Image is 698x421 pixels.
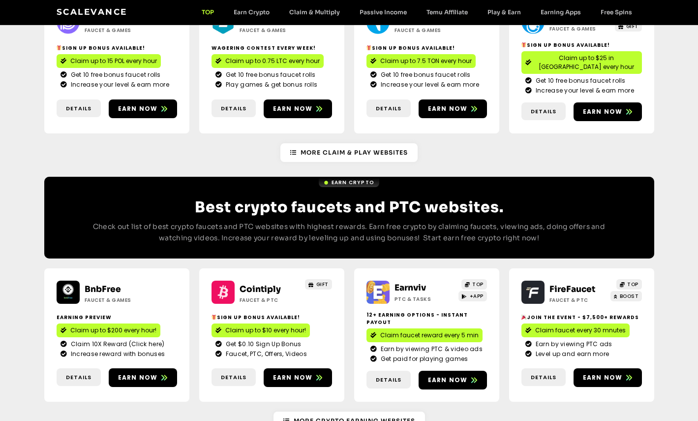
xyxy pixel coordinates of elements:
[521,315,526,320] img: 🎉
[118,104,158,113] span: Earn now
[376,376,401,384] span: Details
[57,324,160,337] a: Claim up to $200 every hour!
[428,104,468,113] span: Earn now
[574,102,642,121] a: Earn now
[264,368,332,387] a: Earn now
[521,102,566,121] a: Details
[419,371,487,389] a: Earn now
[574,368,642,387] a: Earn now
[366,44,487,52] h2: Sign Up Bonus Available!
[85,296,146,304] h2: Faucet & Games
[626,23,638,30] span: GIFT
[70,57,157,65] span: Claim up to 15 POL every hour
[109,99,177,118] a: Earn now
[428,376,468,385] span: Earn now
[610,291,642,301] a: BOOST
[591,8,642,16] a: Free Spins
[332,179,374,186] span: Earn Crypto
[212,99,256,118] a: Details
[533,86,634,95] span: Increase your level & earn more
[84,198,615,216] h2: Best crypto faucets and PTC websites.
[616,279,642,290] a: TOP
[192,8,642,16] nav: Menu
[212,324,310,337] a: Claim up to $10 every hour!
[533,340,612,349] span: Earn by viewing PTC ads
[549,25,611,32] h2: Faucet & Games
[378,70,471,79] span: Get 10 free bonus faucet rolls
[531,107,556,116] span: Details
[316,281,329,288] span: GIFT
[223,80,317,89] span: Play games & get bonus rolls
[57,99,101,118] a: Details
[521,324,630,337] a: Claim faucet every 30 mnutes
[583,373,623,382] span: Earn now
[221,104,246,113] span: Details
[419,99,487,118] a: Earn now
[478,8,531,16] a: Play & Earn
[192,8,224,16] a: TOP
[378,80,479,89] span: Increase your level & earn more
[57,368,101,387] a: Details
[223,70,316,79] span: Get 10 free bonus faucet rolls
[521,41,642,49] h2: Sign Up Bonus Available!
[280,143,418,162] a: More Claim & Play Websites
[305,279,332,290] a: GIFT
[376,104,401,113] span: Details
[535,326,626,335] span: Claim faucet every 30 mnutes
[212,368,256,387] a: Details
[223,350,307,358] span: Faucet, PTC, Offers, Videos
[395,283,426,293] a: Earnviv
[57,54,161,68] a: Claim up to 15 POL every hour
[470,292,484,300] span: +APP
[583,107,623,116] span: Earn now
[366,311,487,326] h2: 12+ Earning options - instant payout
[264,99,332,118] a: Earn now
[378,355,468,363] span: Get paid for playing games
[380,57,472,65] span: Claim up to 7.5 TON every hour
[319,178,379,187] a: Earn Crypto
[535,54,638,71] span: Claim up to $25 in [GEOGRAPHIC_DATA] every hour
[627,281,638,288] span: TOP
[273,104,313,113] span: Earn now
[366,328,483,342] a: Claim faucet reward every 5 min
[378,345,483,354] span: Earn by viewing PTC & video ads
[531,373,556,382] span: Details
[366,45,371,50] img: 🎁
[461,279,487,290] a: TOP
[620,292,639,300] span: BOOST
[224,8,279,16] a: Earn Crypto
[68,80,169,89] span: Increase your level & earn more
[212,54,324,68] a: Claim up to 0.75 LTC every hour
[85,27,146,34] h2: Faucet & Games
[84,221,615,245] p: Check out list of best crypto faucets and PTC websites with highest rewards. Earn free crypto by ...
[521,368,566,387] a: Details
[366,54,476,68] a: Claim up to 7.5 TON every hour
[521,314,642,321] h2: Join the event - $7,500+ Rewards
[66,104,91,113] span: Details
[240,284,281,294] a: Cointiply
[109,368,177,387] a: Earn now
[212,315,216,320] img: 🎁
[615,21,642,32] a: GIFT
[533,350,609,358] span: Level up and earn more
[68,70,161,79] span: Get 10 free bonus faucet rolls
[521,51,642,74] a: Claim up to $25 in [GEOGRAPHIC_DATA] every hour
[366,371,411,389] a: Details
[395,295,456,303] h2: PTC & Tasks
[57,44,177,52] h2: Sign Up Bonus Available!
[61,340,173,349] a: Claim 10X Reward (Click here)
[417,8,478,16] a: Temu Affiliate
[118,373,158,382] span: Earn now
[212,44,332,52] h2: Wagering contest every week!
[68,340,165,349] span: Claim 10X Reward (Click here)
[225,57,320,65] span: Claim up to 0.75 LTC every hour
[85,284,121,294] a: BnbFree
[533,76,626,85] span: Get 10 free bonus faucet rolls
[240,27,301,34] h2: Faucet & Games
[57,314,177,321] h2: Earning Preview
[240,296,301,304] h2: Faucet & PTC
[380,331,479,340] span: Claim faucet reward every 5 min
[221,373,246,382] span: Details
[57,7,127,17] a: Scalevance
[225,326,306,335] span: Claim up to $10 every hour!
